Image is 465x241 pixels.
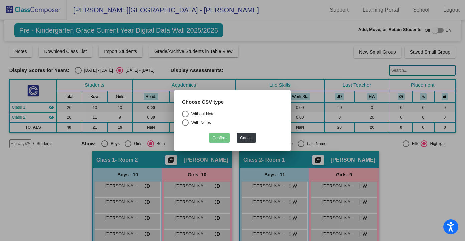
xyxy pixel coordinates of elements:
button: Confirm [209,133,230,143]
label: Choose CSV type [182,98,224,106]
div: With Notes [189,120,211,126]
button: Cancel [237,133,256,143]
div: Without Notes [189,111,216,117]
mat-radio-group: Select an option [182,111,283,128]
